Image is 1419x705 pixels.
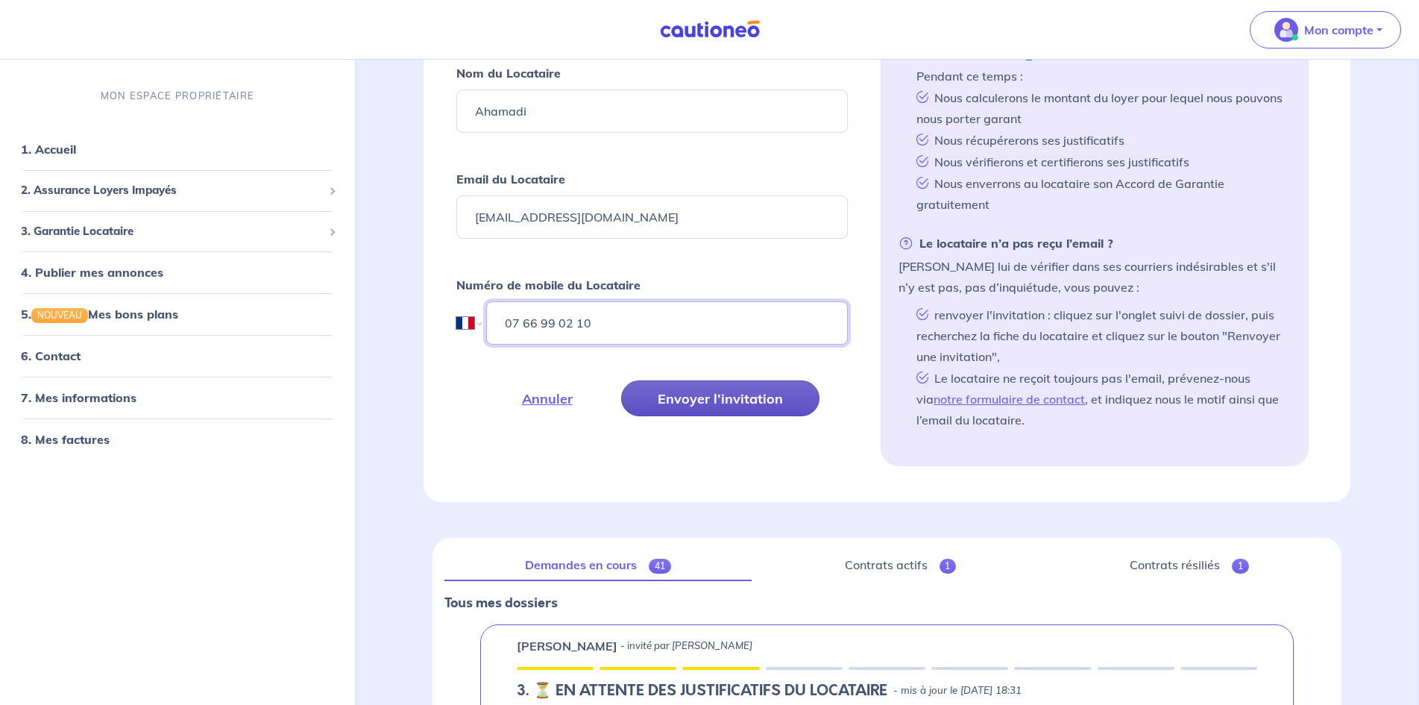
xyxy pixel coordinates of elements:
div: 5.NOUVEAUMes bons plans [6,299,349,329]
div: 7. Mes informations [6,383,349,413]
a: 6. Contact [21,348,81,363]
input: 06 45 54 34 33 [486,301,849,345]
div: 8. Mes factures [6,424,349,454]
span: 2. Assurance Loyers Impayés [21,182,323,199]
a: 5.NOUVEAUMes bons plans [21,307,178,322]
span: 1 [1232,559,1249,574]
h5: 3. ⏳️️ EN ATTENTE DES JUSTIFICATIFS DU LOCATAIRE [517,682,887,700]
p: MON ESPACE PROPRIÉTAIRE [101,89,254,103]
div: 2. Assurance Loyers Impayés [6,176,349,205]
li: Nous vérifierons et certifierons ses justificatifs [910,151,1291,172]
strong: Nom du Locataire [456,66,561,81]
input: Ex : Durand [456,90,849,133]
li: Nous récupérerons ses justificatifs [910,129,1291,151]
strong: Email du Locataire [456,172,565,187]
div: 1. Accueil [6,134,349,164]
a: Contrats actifs1 [764,550,1036,581]
p: Mon compte [1304,21,1374,39]
div: state: RENTER-DOCUMENTS-IN-PROGRESS, Context: IN-LANDLORD,IN-LANDLORD-NO-CERTIFICATE [517,682,1257,700]
p: Tous mes dossiers [444,593,1330,612]
p: [PERSON_NAME] [517,637,617,655]
li: renvoyer l'invitation : cliquez sur l'onglet suivi de dossier, puis recherchez la fiche du locata... [910,304,1291,367]
img: Cautioneo [654,20,766,39]
button: illu_account_valid_menu.svgMon compte [1250,11,1401,48]
div: 3. Garantie Locataire [6,216,349,245]
li: [PERSON_NAME] lui de vérifier dans ses courriers indésirables et s'il n’y est pas, pas d’inquiétu... [899,233,1291,430]
li: Nous calculerons le montant du loyer pour lequel nous pouvons nous porter garant [910,87,1291,129]
button: Envoyer l’invitation [621,380,819,416]
a: Contrats résiliés1 [1049,550,1330,581]
span: 3. Garantie Locataire [21,222,323,239]
a: 1. Accueil [21,142,76,157]
span: 41 [649,559,671,574]
p: - mis à jour le [DATE] 18:31 [893,683,1022,698]
a: 8. Mes factures [21,432,110,447]
a: 4. Publier mes annonces [21,265,163,280]
a: Demandes en cours41 [444,550,752,581]
div: 6. Contact [6,341,349,371]
strong: Le locataire n’a pas reçu l’email ? [899,233,1113,254]
strong: Numéro de mobile du Locataire [456,278,641,292]
button: Annuler [485,380,609,416]
span: 1 [940,559,957,574]
input: Ex : john.doe@gmail.com [456,195,849,239]
div: 4. Publier mes annonces [6,257,349,287]
p: - invité par [PERSON_NAME] [620,639,752,654]
a: notre formulaire de contact [934,392,1085,407]
li: Le locataire ne reçoit toujours pas l'email, prévenez-nous via , et indiquez nous le motif ainsi ... [910,367,1291,430]
img: illu_account_valid_menu.svg [1274,18,1298,42]
a: 7. Mes informations [21,390,136,405]
li: Nous enverrons au locataire son Accord de Garantie gratuitement [910,172,1291,215]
